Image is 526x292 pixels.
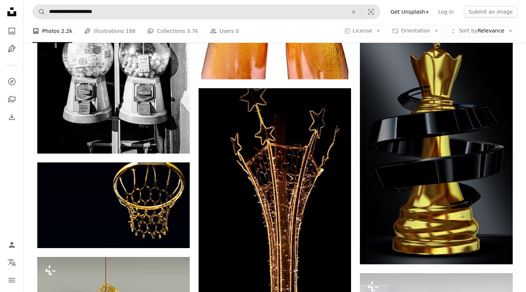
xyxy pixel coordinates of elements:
[345,5,362,19] button: Clear
[386,6,434,18] a: Get Unsplash+
[459,27,504,35] span: Relevance
[4,110,19,124] a: Download History
[4,273,19,288] button: Menu
[362,5,380,19] button: Visual search
[4,41,19,56] a: Illustrations
[4,237,19,252] a: Log in / Sign up
[84,19,135,43] a: Illustrations 188
[187,27,198,35] span: 3.7k
[360,35,512,264] img: A golden queen chess piece with black swirl.
[32,4,380,19] form: Find visuals sitewide
[401,28,430,34] span: Orientation
[147,19,198,43] a: Collections 3.7k
[210,19,239,43] a: Users 0
[353,28,372,34] span: License
[464,6,517,18] button: Submit an image
[126,27,136,35] span: 188
[199,199,351,206] a: a tall pole with a bunch of lights on it
[37,202,190,209] a: black and white basketball hoop
[37,162,190,248] img: black and white basketball hoop
[459,28,477,34] span: Sort by
[4,4,19,21] a: Home — Unsplash
[4,24,19,38] a: Photos
[4,74,19,89] a: Explore
[4,255,19,270] button: Language
[340,25,385,37] button: License
[236,27,239,35] span: 0
[360,147,512,153] a: A golden queen chess piece with black swirl.
[446,25,517,37] button: Sort byRelevance
[4,92,19,107] a: Collections
[33,5,45,19] button: Search Unsplash
[434,6,458,18] a: Log in
[388,25,443,37] button: Orientation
